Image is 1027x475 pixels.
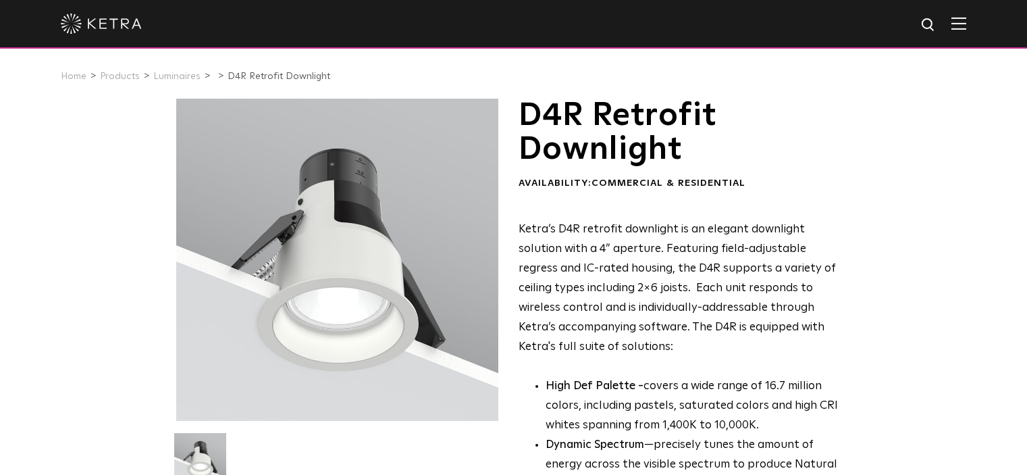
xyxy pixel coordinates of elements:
h1: D4R Retrofit Downlight [519,99,847,167]
img: ketra-logo-2019-white [61,14,142,34]
strong: High Def Palette - [546,380,643,392]
img: Hamburger%20Nav.svg [951,17,966,30]
p: Ketra’s D4R retrofit downlight is an elegant downlight solution with a 4” aperture. Featuring fie... [519,220,847,357]
p: covers a wide range of 16.7 million colors, including pastels, saturated colors and high CRI whit... [546,377,847,436]
span: Commercial & Residential [591,178,745,188]
strong: Dynamic Spectrum [546,439,644,451]
div: Availability: [519,177,847,191]
a: D4R Retrofit Downlight [228,72,330,81]
a: Products [100,72,140,81]
img: search icon [920,17,937,34]
a: Home [61,72,86,81]
a: Luminaires [153,72,201,81]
